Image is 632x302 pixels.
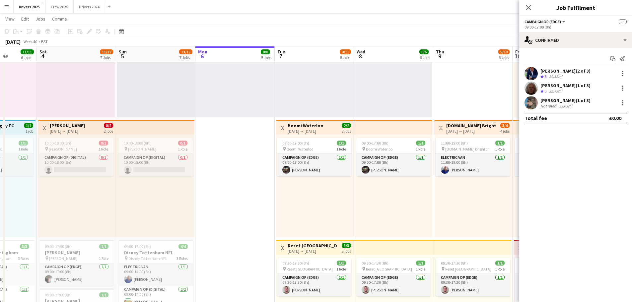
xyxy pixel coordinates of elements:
[119,263,193,286] app-card-role: Electric Van1/109:00-14:00 (5h)[PERSON_NAME]
[118,138,193,176] div: 10:00-18:00 (8h)0/1 [PERSON_NAME]1 RoleCampaign Op (Digital)0/110:00-18:00 (8h)
[340,55,351,60] div: 8 Jobs
[39,240,114,286] app-job-card: 09:00-17:00 (8h)1/1[PERSON_NAME] [PERSON_NAME]1 RoleCampaign Op (Edge)1/109:00-17:00 (8h)[PERSON_...
[5,38,21,45] div: [DATE]
[277,154,351,176] app-card-role: Campaign Op (Edge)1/109:00-17:00 (8h)[PERSON_NAME]
[357,49,365,55] span: Wed
[128,256,167,261] span: Disney Tottenham NFL
[21,16,29,22] span: Edit
[356,138,431,176] app-job-card: 09:00-17:00 (8h)1/1 Boomi Waterloo1 RoleCampaign Op (Edge)1/109:00-17:00 (8h)[PERSON_NAME]
[540,97,591,103] div: [PERSON_NAME] (1 of 3)
[436,274,510,296] app-card-role: Campaign Op (Edge)1/109:30-17:30 (8h)[PERSON_NAME]
[21,49,34,54] span: 11/11
[416,261,425,266] span: 1/1
[540,103,558,108] div: Not rated
[179,55,192,60] div: 7 Jobs
[287,267,333,272] span: Reset [GEOGRAPHIC_DATA]
[198,49,207,55] span: Mon
[336,147,346,151] span: 1 Role
[124,244,151,249] span: 09:00-17:00 (8h)
[495,147,505,151] span: 1 Role
[45,0,74,13] button: Crew 2025
[441,261,468,266] span: 09:30-17:30 (8h)
[416,141,425,146] span: 1/1
[548,89,564,94] div: 25.79mi
[287,147,313,151] span: Boomi Waterloo
[514,52,521,60] span: 10
[288,123,323,129] h3: Boomi Waterloo
[176,256,188,261] span: 3 Roles
[26,128,33,134] div: 1 job
[495,267,505,272] span: 1 Role
[619,19,627,24] span: --
[5,16,15,22] span: View
[18,147,28,151] span: 1 Role
[540,68,591,74] div: [PERSON_NAME] (2 of 3)
[416,147,425,151] span: 1 Role
[525,115,547,121] div: Total fee
[342,243,351,248] span: 3/3
[519,32,632,48] div: Confirmed
[277,49,285,55] span: Tue
[436,138,510,176] div: 11:00-19:00 (8h)1/1 [DOMAIN_NAME] Brighton1 RoleElectric Van1/111:00-19:00 (8h)[PERSON_NAME]
[519,3,632,12] h3: Job Fulfilment
[340,49,351,54] span: 9/11
[277,274,351,296] app-card-role: Campaign Op (Edge)1/109:30-17:30 (8h)[PERSON_NAME]
[197,52,207,60] span: 6
[544,89,546,93] span: 5
[356,258,431,296] app-job-card: 09:30-17:30 (8h)1/1 Reset [GEOGRAPHIC_DATA]1 RoleCampaign Op (Edge)1/109:30-17:30 (8h)[PERSON_NAME]
[356,52,365,60] span: 8
[39,263,114,286] app-card-role: Campaign Op (Edge)1/109:00-17:00 (8h)[PERSON_NAME]
[441,141,468,146] span: 11:00-19:00 (8h)
[45,244,72,249] span: 09:00-17:00 (8h)
[261,55,271,60] div: 5 Jobs
[20,244,29,249] span: 3/3
[548,74,564,80] div: 29.32mi
[99,244,108,249] span: 1/1
[436,258,510,296] app-job-card: 09:30-17:30 (8h)1/1 Reset [GEOGRAPHIC_DATA]1 RoleCampaign Op (Edge)1/109:30-17:30 (8h)[PERSON_NAME]
[495,261,505,266] span: 1/1
[366,147,392,151] span: Boomi Waterloo
[38,52,47,60] span: 4
[24,123,33,128] span: 1/1
[342,123,351,128] span: 2/2
[540,83,591,89] div: [PERSON_NAME] (1 of 3)
[525,25,627,30] div: 09:00-17:00 (8h)
[416,267,425,272] span: 1 Role
[446,123,496,129] h3: [DOMAIN_NAME] Brighton
[119,250,193,256] h3: Disney Tottenham NFL
[179,49,192,54] span: 13/15
[100,55,113,60] div: 7 Jobs
[436,49,444,55] span: Thu
[515,49,521,55] span: Fri
[609,115,621,121] div: £0.00
[118,154,193,176] app-card-role: Campaign Op (Digital)0/110:00-18:00 (8h)
[100,49,113,54] span: 11/12
[49,15,70,23] a: Comms
[19,15,32,23] a: Edit
[515,138,589,176] app-job-card: 11:00-19:00 (8h)1/1 [DOMAIN_NAME] Brighton1 RoleElectric Van1/111:00-19:00 (8h)[PERSON_NAME]
[342,128,351,134] div: 2 jobs
[558,103,574,108] div: 22.02mi
[362,261,388,266] span: 09:30-17:30 (8h)
[337,141,346,146] span: 1/1
[525,19,566,24] button: Campaign Op (Edge)
[356,154,431,176] app-card-role: Campaign Op (Edge)1/109:00-17:00 (8h)[PERSON_NAME]
[525,19,561,24] span: Campaign Op (Edge)
[41,39,48,44] div: BST
[337,261,346,266] span: 1/1
[515,154,589,176] app-card-role: Electric Van1/111:00-19:00 (8h)[PERSON_NAME]
[544,74,546,79] span: 5
[44,141,71,146] span: 10:00-18:00 (8h)
[39,49,47,55] span: Sat
[50,123,85,129] h3: [PERSON_NAME]
[104,128,113,134] div: 2 jobs
[14,0,45,13] button: Drivers 2025
[277,258,351,296] app-job-card: 09:30-17:30 (8h)1/1 Reset [GEOGRAPHIC_DATA]1 RoleCampaign Op (Edge)1/109:30-17:30 (8h)[PERSON_NAME]
[282,261,309,266] span: 09:30-17:30 (8h)
[18,256,29,261] span: 3 Roles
